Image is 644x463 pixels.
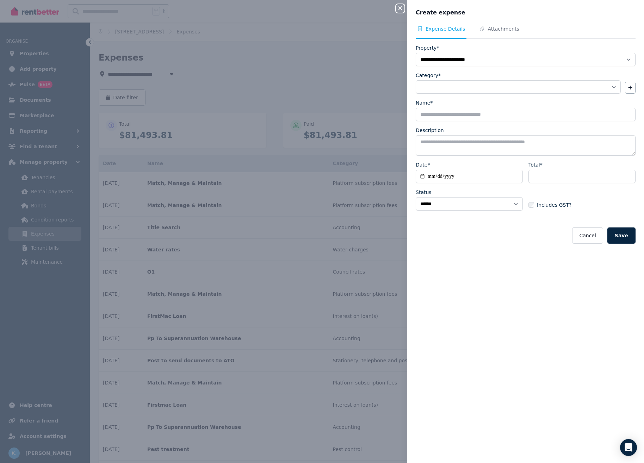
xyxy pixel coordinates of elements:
span: Attachments [488,25,519,32]
label: Status [416,189,432,196]
span: Includes GST? [537,201,571,208]
label: Date* [416,161,430,168]
nav: Tabs [416,25,636,39]
span: Expense Details [426,25,465,32]
label: Total* [528,161,543,168]
label: Category* [416,72,441,79]
div: Open Intercom Messenger [620,439,637,456]
label: Description [416,127,444,134]
label: Name* [416,99,433,106]
input: Includes GST? [528,202,534,208]
label: Property* [416,44,439,51]
button: Save [607,227,636,244]
button: Cancel [572,227,603,244]
span: Create expense [416,8,465,17]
